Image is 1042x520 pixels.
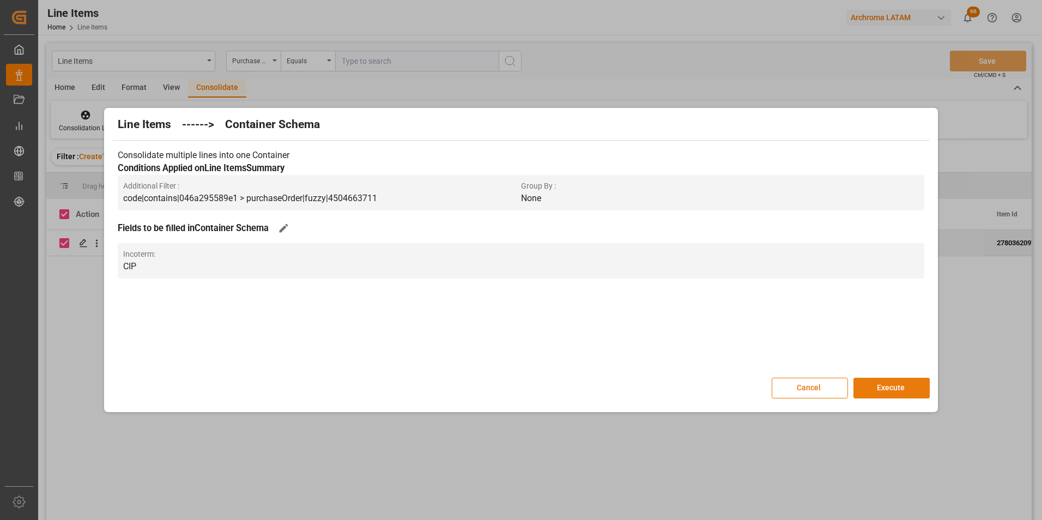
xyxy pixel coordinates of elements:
h2: ------> [182,116,214,134]
span: Incoterm : [123,249,521,260]
h3: Fields to be filled in Container Schema [118,222,269,235]
p: None [521,192,919,205]
span: Group By : [521,180,919,192]
h2: Container Schema [225,116,320,134]
button: Cancel [772,378,848,398]
p: CIP [123,260,521,273]
h2: Line Items [118,116,171,134]
span: Additional Filter : [123,180,521,192]
p: code|contains|046a295589e1 > purchaseOrder|fuzzy|4504663711 [123,192,521,205]
h3: Conditions Applied on Line Items Summary [118,162,924,176]
button: Execute [853,378,930,398]
p: Consolidate multiple lines into one Container [118,149,924,162]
